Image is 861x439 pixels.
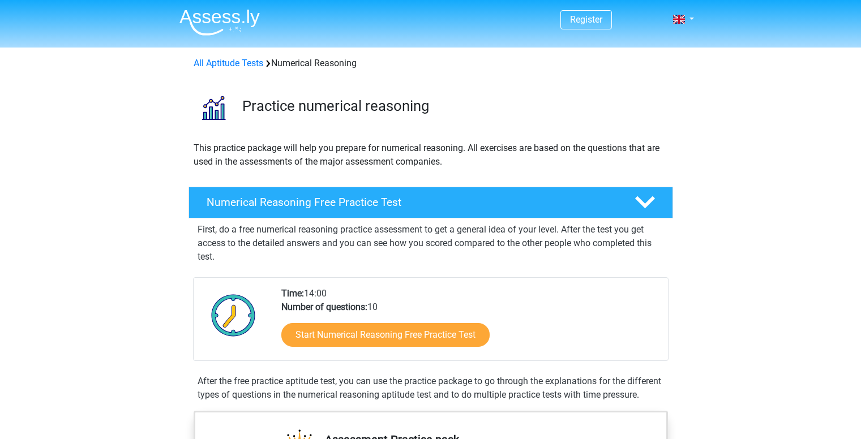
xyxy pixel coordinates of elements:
h3: Practice numerical reasoning [242,97,664,115]
a: Numerical Reasoning Free Practice Test [184,187,678,218]
img: Assessly [179,9,260,36]
div: Numerical Reasoning [189,57,672,70]
p: This practice package will help you prepare for numerical reasoning. All exercises are based on t... [194,141,668,169]
img: numerical reasoning [189,84,237,132]
a: Register [570,14,602,25]
div: 14:00 10 [273,287,667,360]
a: Start Numerical Reasoning Free Practice Test [281,323,490,347]
img: Clock [205,287,262,343]
a: All Aptitude Tests [194,58,263,68]
b: Number of questions: [281,302,367,312]
p: First, do a free numerical reasoning practice assessment to get a general idea of your level. Aft... [198,223,664,264]
b: Time: [281,288,304,299]
h4: Numerical Reasoning Free Practice Test [207,196,616,209]
div: After the free practice aptitude test, you can use the practice package to go through the explana... [193,375,669,402]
